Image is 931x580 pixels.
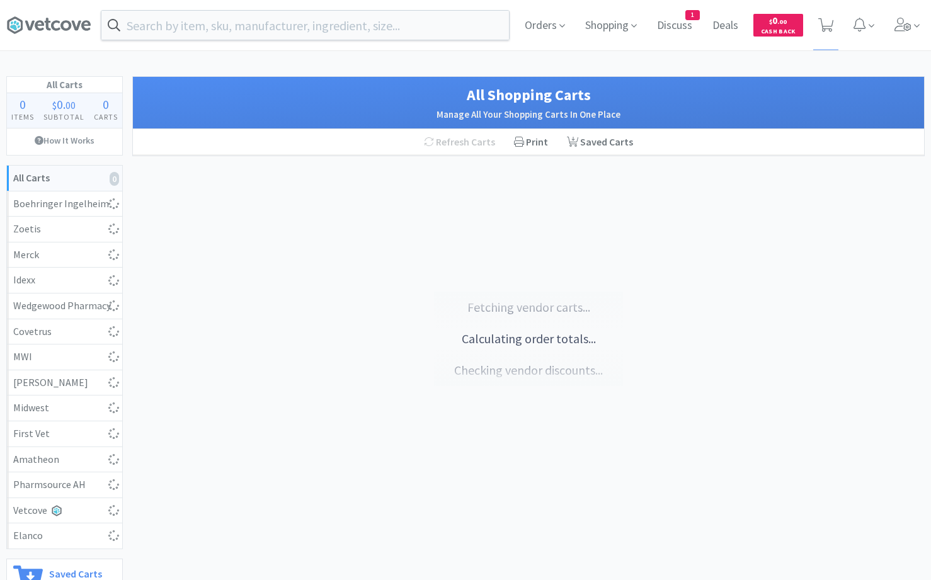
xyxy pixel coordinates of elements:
[777,18,787,26] span: . 00
[13,196,116,212] div: Boehringer Ingelheim
[13,298,116,314] div: Wedgewood Pharmacy
[769,14,787,26] span: 0
[7,523,122,549] a: Elanco
[49,566,103,579] h6: Saved Carts
[7,395,122,421] a: Midwest
[7,319,122,345] a: Covetrus
[753,8,803,42] a: $0.00Cash Back
[761,28,796,37] span: Cash Back
[13,452,116,468] div: Amatheon
[7,191,122,217] a: Boehringer Ingelheim
[769,18,772,26] span: $
[414,129,505,156] div: Refresh Carts
[13,221,116,237] div: Zoetis
[13,477,116,493] div: Pharmsource AH
[13,426,116,442] div: First Vet
[557,129,643,156] a: Saved Carts
[707,20,743,31] a: Deals
[505,129,557,156] div: Print
[13,324,116,340] div: Covetrus
[13,503,116,519] div: Vetcove
[7,447,122,473] a: Amatheon
[7,242,122,268] a: Merck
[13,272,116,288] div: Idexx
[13,375,116,391] div: [PERSON_NAME]
[13,171,50,184] strong: All Carts
[7,268,122,293] a: Idexx
[7,111,39,123] h4: Items
[7,370,122,396] a: [PERSON_NAME]
[7,128,122,152] a: How It Works
[13,247,116,263] div: Merck
[52,99,57,111] span: $
[7,166,122,191] a: All Carts0
[7,293,122,319] a: Wedgewood Pharmacy
[57,96,63,112] span: 0
[66,99,76,111] span: 00
[13,528,116,544] div: Elanco
[13,400,116,416] div: Midwest
[110,172,119,186] i: 0
[13,349,116,365] div: MWI
[652,20,697,31] a: Discuss1
[7,77,122,93] h1: All Carts
[7,344,122,370] a: MWI
[101,11,509,40] input: Search by item, sku, manufacturer, ingredient, size...
[7,472,122,498] a: Pharmsource AH
[39,111,89,123] h4: Subtotal
[686,11,699,20] span: 1
[7,421,122,447] a: First Vet
[146,107,911,122] h2: Manage All Your Shopping Carts In One Place
[39,98,89,111] div: .
[7,498,122,524] a: Vetcove
[7,217,122,242] a: Zoetis
[20,96,26,112] span: 0
[146,83,911,107] h1: All Shopping Carts
[103,96,109,112] span: 0
[89,111,122,123] h4: Carts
